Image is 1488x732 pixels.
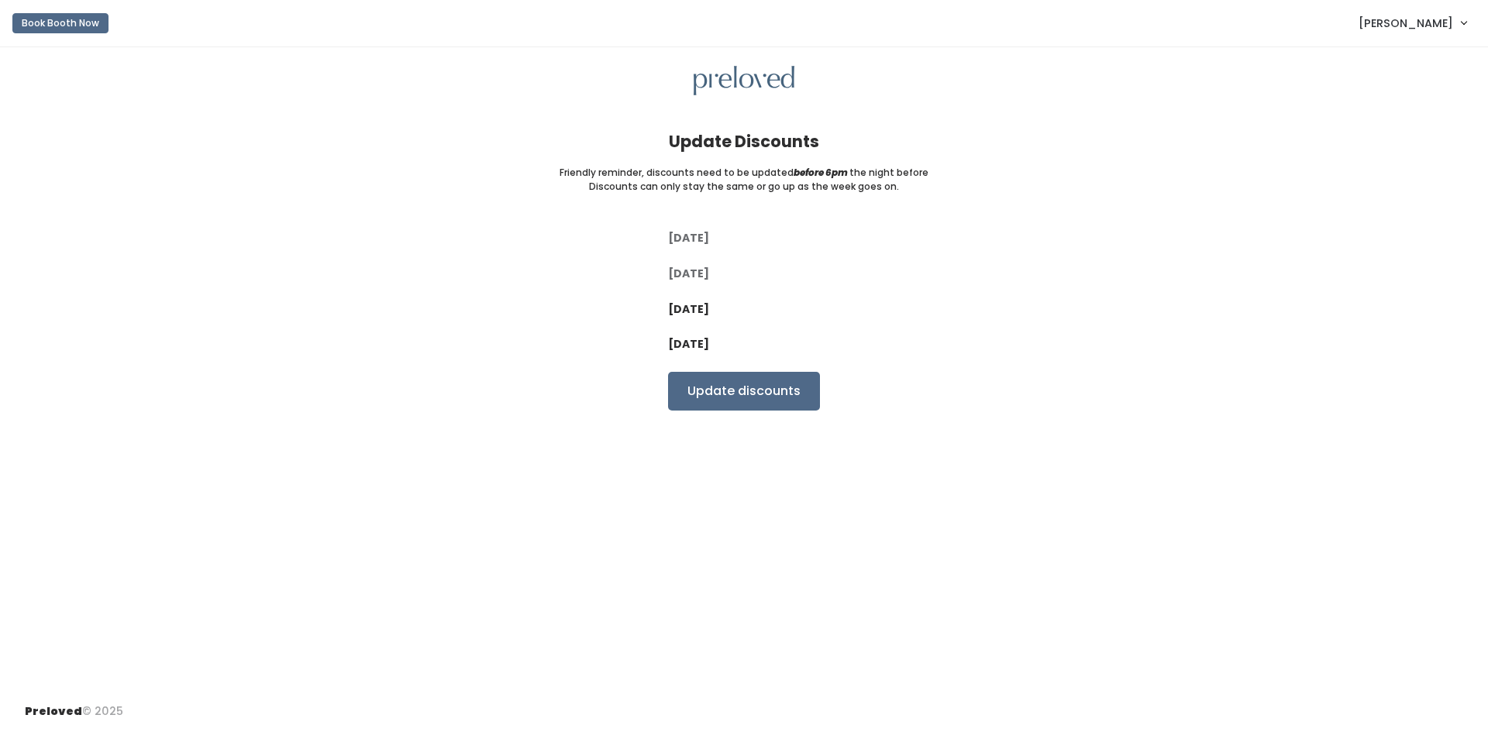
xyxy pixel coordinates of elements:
button: Book Booth Now [12,13,108,33]
label: [DATE] [668,266,709,282]
a: [PERSON_NAME] [1343,6,1482,40]
small: Discounts can only stay the same or go up as the week goes on. [589,180,899,194]
label: [DATE] [668,230,709,246]
span: [PERSON_NAME] [1359,15,1453,32]
h4: Update Discounts [669,132,819,150]
input: Update discounts [668,372,820,411]
i: before 6pm [794,166,848,179]
label: [DATE] [668,301,709,318]
a: Book Booth Now [12,6,108,40]
img: preloved logo [694,66,794,96]
span: Preloved [25,703,82,719]
label: [DATE] [668,336,709,352]
small: Friendly reminder, discounts need to be updated the night before [560,166,928,180]
div: © 2025 [25,691,123,720]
